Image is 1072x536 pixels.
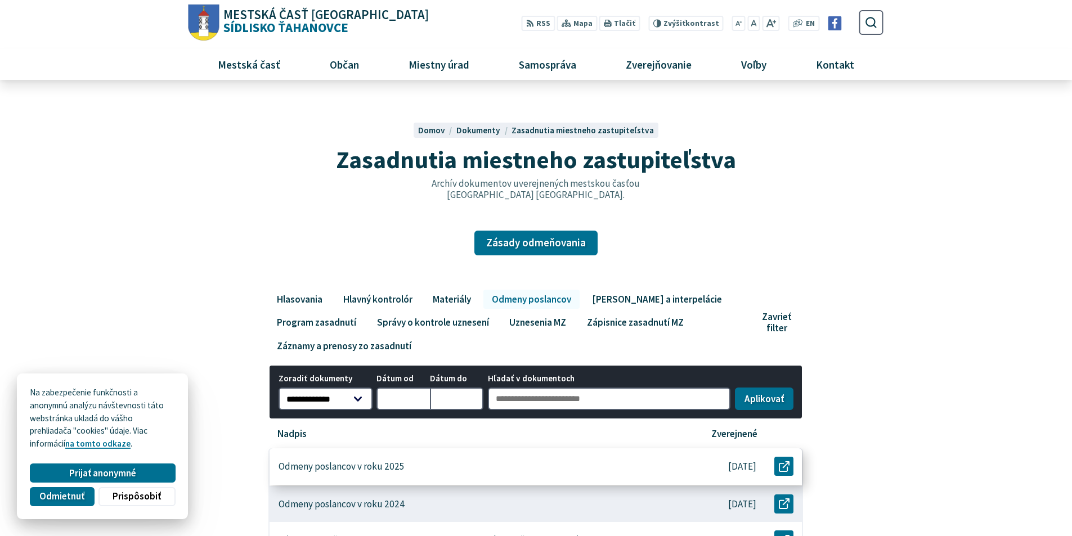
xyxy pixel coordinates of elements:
a: Voľby [721,49,787,79]
span: Mestská časť [213,49,284,79]
span: Odmietnuť [39,490,84,502]
a: Zápisnice zasadnutí MZ [578,313,692,332]
a: Domov [418,125,456,136]
span: Zasadnutia miestneho zastupiteľstva [336,144,736,175]
button: Zväčšiť veľkosť písma [762,16,779,31]
a: Mapa [557,16,597,31]
span: Kontakt [812,49,859,79]
img: Prejsť na domovskú stránku [189,4,219,41]
a: Materiály [425,290,479,309]
span: Hľadať v dokumentoch [488,374,731,384]
select: Zoradiť dokumenty [279,388,373,410]
p: Odmeny poslancov v roku 2025 [279,461,405,472]
a: Hlavný kontrolór [335,290,420,309]
span: Dokumenty [456,125,500,136]
a: Záznamy a prenosy zo zasadnutí [268,336,419,355]
button: Aplikovať [735,388,793,410]
a: EN [803,18,818,30]
span: Voľby [737,49,771,79]
p: Archív dokumentov uverejnených mestskou časťou [GEOGRAPHIC_DATA] [GEOGRAPHIC_DATA]. [407,178,664,201]
p: Nadpis [277,428,307,440]
a: Odmeny poslancov [483,290,579,309]
input: Hľadať v dokumentoch [488,388,731,410]
span: Prispôsobiť [113,490,161,502]
button: Odmietnuť [30,487,94,506]
span: RSS [536,18,550,30]
p: Odmeny poslancov v roku 2024 [279,498,405,510]
a: Správy o kontrole uznesení [369,313,497,332]
p: [DATE] [728,498,756,510]
span: Zavrieť filter [762,311,791,334]
span: Mapa [573,18,593,30]
span: Dátum od [376,374,430,384]
button: Zavrieť filter [755,311,804,334]
span: Samospráva [514,49,580,79]
a: na tomto odkaze [65,438,131,449]
a: Zasadnutia miestneho zastupiteľstva [512,125,654,136]
a: [PERSON_NAME] a interpelácie [584,290,730,309]
a: Občan [309,49,379,79]
button: Zmenšiť veľkosť písma [732,16,746,31]
button: Prijať anonymné [30,463,175,483]
a: Kontakt [796,49,875,79]
span: Mestská časť [GEOGRAPHIC_DATA] [223,8,429,21]
a: Miestny úrad [388,49,490,79]
p: [DATE] [728,461,756,472]
a: Zásady odmeňovania [474,231,598,255]
span: Zoradiť dokumenty [279,374,373,384]
span: kontrast [663,19,719,28]
span: Dátum do [430,374,483,384]
span: Zvýšiť [663,19,685,28]
p: Na zabezpečenie funkčnosti a anonymnú analýzu návštevnosti táto webstránka ukladá do vášho prehli... [30,386,175,451]
a: Dokumenty [456,125,512,136]
span: Občan [325,49,363,79]
img: Prejsť na Facebook stránku [828,16,842,30]
input: Dátum do [430,388,483,410]
span: Zverejňovanie [621,49,696,79]
button: Prispôsobiť [98,487,175,506]
span: EN [806,18,815,30]
input: Dátum od [376,388,430,410]
a: Uznesenia MZ [501,313,575,332]
button: Zvýšiťkontrast [648,16,723,31]
button: Nastaviť pôvodnú veľkosť písma [747,16,760,31]
span: Sídlisko Ťahanovce [219,8,429,34]
button: Tlačiť [599,16,640,31]
a: Hlasovania [268,290,330,309]
span: Prijať anonymné [69,467,136,479]
a: RSS [522,16,555,31]
a: Zverejňovanie [605,49,712,79]
p: Zverejnené [711,428,757,440]
a: Program zasadnutí [268,313,364,332]
a: Mestská časť [197,49,300,79]
span: Miestny úrad [404,49,473,79]
a: Samospráva [499,49,597,79]
span: Tlačiť [614,19,635,28]
a: Logo Sídlisko Ťahanovce, prejsť na domovskú stránku. [189,4,429,41]
span: Domov [418,125,445,136]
